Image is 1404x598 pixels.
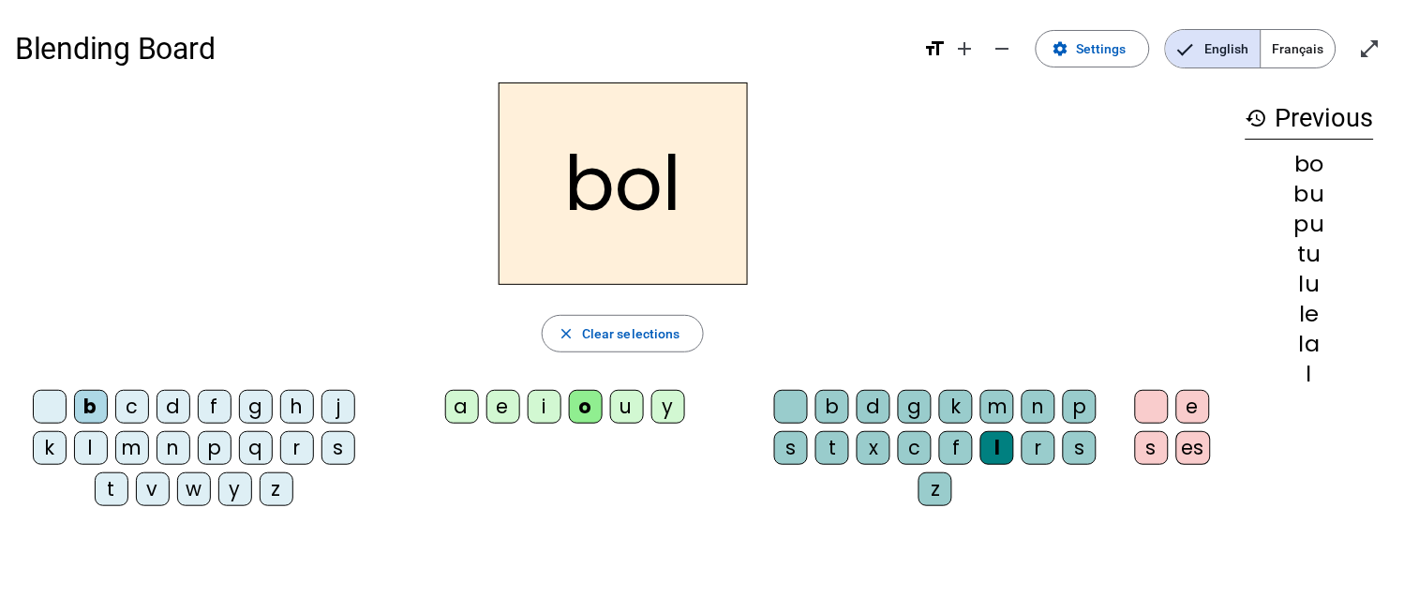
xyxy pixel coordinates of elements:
div: j [321,390,355,424]
div: v [136,472,170,506]
div: lu [1246,273,1374,295]
div: b [815,390,849,424]
div: o [569,390,603,424]
div: u [610,390,644,424]
div: e [486,390,520,424]
div: n [157,431,190,465]
mat-icon: history [1246,107,1268,129]
div: s [321,431,355,465]
div: w [177,472,211,506]
mat-icon: add [953,37,976,60]
div: s [774,431,808,465]
div: d [157,390,190,424]
div: y [218,472,252,506]
div: q [239,431,273,465]
h2: bol [499,82,748,285]
div: z [260,472,293,506]
div: d [857,390,890,424]
button: Clear selections [542,315,704,352]
span: Clear selections [582,322,680,345]
div: x [857,431,890,465]
div: l [1246,363,1374,385]
div: es [1176,431,1211,465]
mat-icon: open_in_full [1359,37,1382,60]
span: Settings [1076,37,1127,60]
div: m [115,431,149,465]
div: t [815,431,849,465]
div: g [239,390,273,424]
div: bo [1246,153,1374,175]
div: k [939,390,973,424]
div: s [1135,431,1169,465]
div: f [939,431,973,465]
div: le [1246,303,1374,325]
div: s [1063,431,1097,465]
h1: Blending Board [15,19,908,79]
mat-icon: remove [991,37,1013,60]
div: p [1063,390,1097,424]
mat-icon: format_size [923,37,946,60]
div: f [198,390,232,424]
span: English [1166,30,1261,67]
div: l [980,431,1014,465]
div: la [1246,333,1374,355]
button: Decrease font size [983,30,1021,67]
div: t [95,472,128,506]
mat-icon: settings [1052,40,1068,57]
button: Settings [1036,30,1150,67]
div: c [115,390,149,424]
div: p [198,431,232,465]
div: c [898,431,932,465]
div: k [33,431,67,465]
h3: Previous [1246,97,1374,140]
div: a [445,390,479,424]
div: n [1022,390,1055,424]
div: z [919,472,952,506]
mat-icon: close [558,325,575,342]
div: l [74,431,108,465]
div: pu [1246,213,1374,235]
div: bu [1246,183,1374,205]
mat-button-toggle-group: Language selection [1165,29,1337,68]
div: h [280,390,314,424]
div: m [980,390,1014,424]
div: tu [1246,243,1374,265]
button: Enter full screen [1352,30,1389,67]
div: b [74,390,108,424]
button: Increase font size [946,30,983,67]
div: r [1022,431,1055,465]
div: y [651,390,685,424]
span: Français [1262,30,1336,67]
div: e [1176,390,1210,424]
div: g [898,390,932,424]
div: i [528,390,561,424]
div: r [280,431,314,465]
